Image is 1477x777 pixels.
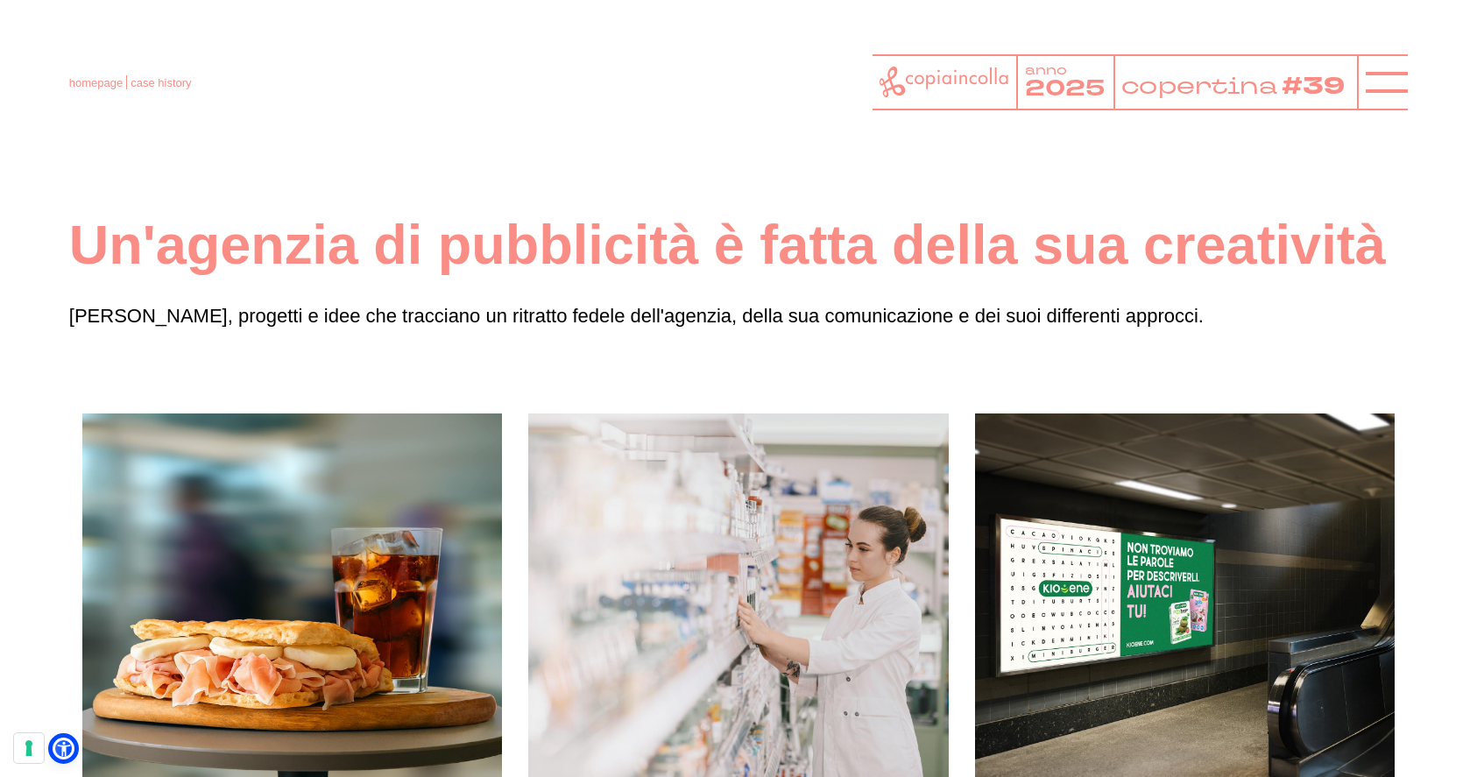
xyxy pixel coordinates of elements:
span: case history [131,76,191,89]
tspan: anno [1025,62,1067,79]
a: homepage [69,76,123,89]
tspan: 2025 [1025,74,1105,104]
button: Le tue preferenze relative al consenso per le tecnologie di tracciamento [14,733,44,763]
tspan: copertina [1120,69,1280,101]
tspan: #39 [1285,69,1350,103]
h1: Un'agenzia di pubblicità è fatta della sua creatività [69,210,1408,279]
p: [PERSON_NAME], progetti e idee che tracciano un ritratto fedele dell'agenzia, della sua comunicaz... [69,300,1408,331]
a: Open Accessibility Menu [53,738,74,759]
